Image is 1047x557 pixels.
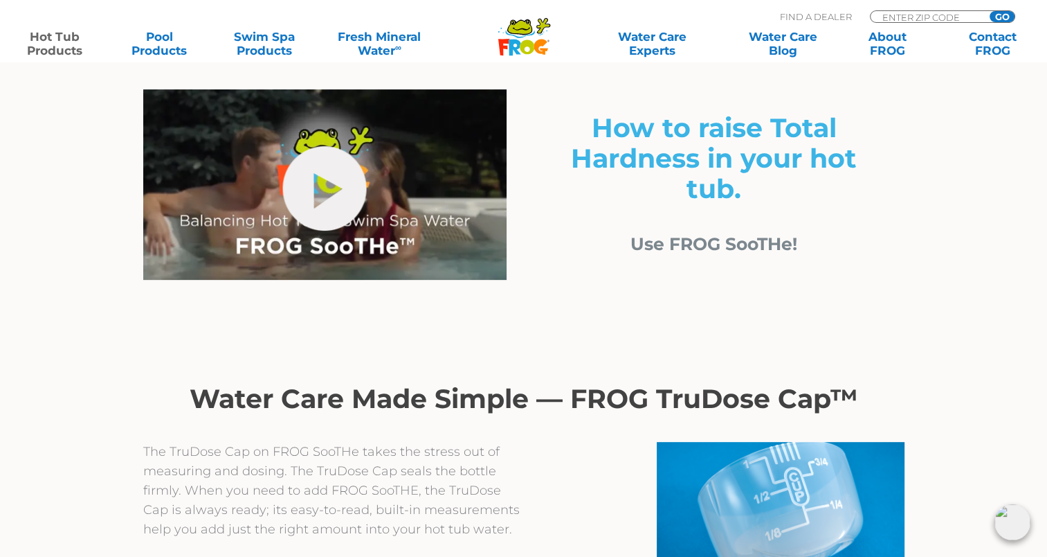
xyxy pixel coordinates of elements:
a: Water CareBlog [742,30,823,58]
input: Zip Code Form [881,11,974,23]
p: Find A Dealer [780,10,852,23]
a: PoolProducts [119,30,201,58]
img: openIcon [994,504,1030,540]
a: Fresh MineralWater∞ [329,30,430,58]
p: The TruDose Cap on FROG SooTHe takes the stress out of measuring and dosing. The TruDose Cap seal... [143,442,524,539]
span: Use FROG SooTHe! [630,233,797,254]
sup: ∞ [395,42,401,53]
a: Swim SpaProducts [224,30,305,58]
img: Video - FROG SooTH [143,89,507,281]
input: GO [990,11,1014,22]
a: ContactFROG [952,30,1033,58]
a: AboutFROG [847,30,929,58]
a: Hot TubProducts [14,30,95,58]
h2: Water Care Made Simple — FROG TruDose Cap™ [143,384,904,414]
a: Water CareExperts [586,30,718,58]
span: How to raise Total Hardness in your hot tub. [571,112,857,205]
